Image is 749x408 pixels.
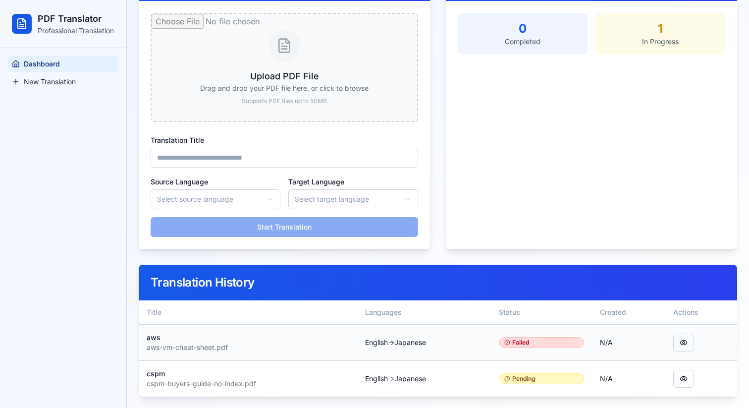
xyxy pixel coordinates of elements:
[499,337,584,348] div: Failed
[38,26,114,36] p: Professional Translation
[600,374,657,384] div: N/A
[24,59,60,69] span: Dashboard
[151,136,204,144] label: Translation Title
[8,56,118,72] a: Dashboard
[288,177,344,186] label: Target Language
[24,77,76,87] span: New Translation
[600,338,657,348] div: N/A
[357,300,491,324] th: Languages
[147,333,349,343] div: aws
[603,21,717,37] div: 1
[665,300,737,324] th: Actions
[147,379,349,389] div: cspm-buyers-guide-no-index.pdf
[147,343,349,352] div: aws-vm-cheat-sheet.pdf
[603,37,717,47] div: In Progress
[491,300,592,324] th: Status
[365,374,483,384] div: English → Japanese
[499,373,584,384] div: Pending
[592,300,665,324] th: Created
[466,37,580,47] div: Completed
[365,338,483,348] div: English → Japanese
[8,74,118,90] a: New Translation
[466,21,580,37] div: 0
[139,300,357,324] th: Title
[151,177,208,186] label: Source Language
[38,12,114,26] h2: PDF Translator
[147,369,349,379] div: cspm
[151,277,725,289] div: Translation History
